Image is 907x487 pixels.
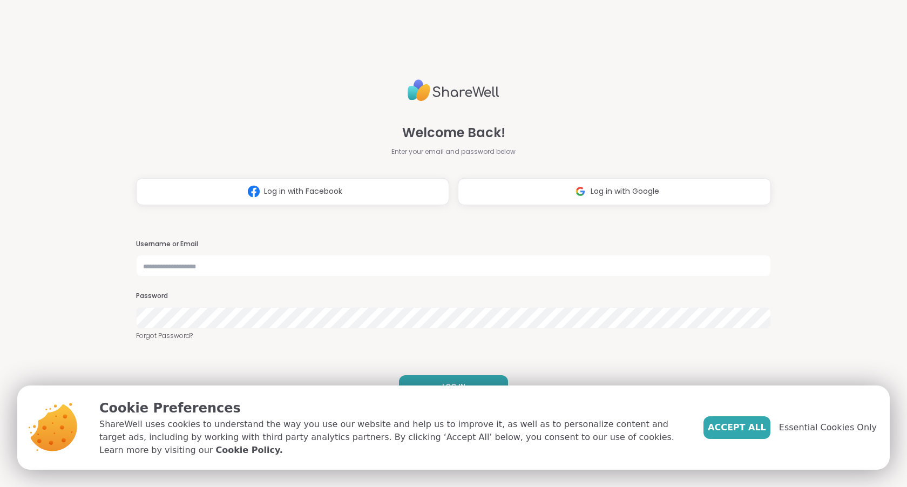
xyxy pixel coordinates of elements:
[458,178,771,205] button: Log in with Google
[402,123,505,143] span: Welcome Back!
[703,416,770,439] button: Accept All
[570,181,591,201] img: ShareWell Logomark
[136,292,771,301] h3: Password
[99,418,686,457] p: ShareWell uses cookies to understand the way you use our website and help us to improve it, as we...
[99,398,686,418] p: Cookie Preferences
[136,240,771,249] h3: Username or Email
[779,421,877,434] span: Essential Cookies Only
[408,75,499,106] img: ShareWell Logo
[215,444,282,457] a: Cookie Policy.
[136,331,771,341] a: Forgot Password?
[708,421,766,434] span: Accept All
[399,375,508,398] button: LOG IN
[391,147,516,157] span: Enter your email and password below
[591,186,659,197] span: Log in with Google
[264,186,342,197] span: Log in with Facebook
[442,382,465,391] span: LOG IN
[243,181,264,201] img: ShareWell Logomark
[136,178,449,205] button: Log in with Facebook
